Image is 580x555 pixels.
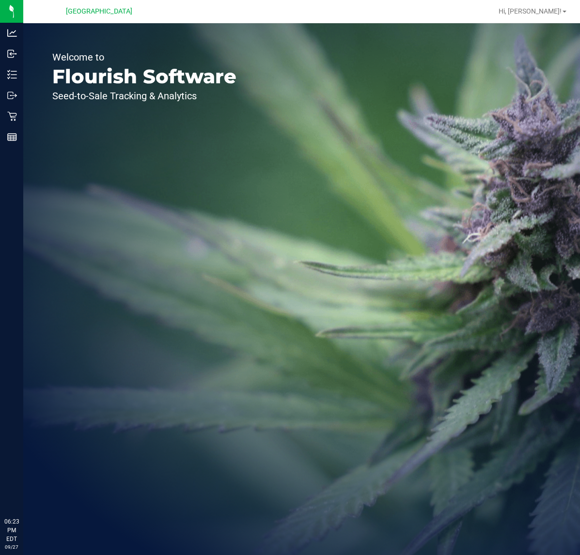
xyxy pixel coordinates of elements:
p: Flourish Software [52,67,236,86]
inline-svg: Analytics [7,28,17,38]
inline-svg: Outbound [7,91,17,100]
p: 06:23 PM EDT [4,517,19,543]
iframe: Resource center [10,478,39,507]
span: Hi, [PERSON_NAME]! [499,7,562,15]
p: 09/27 [4,543,19,551]
inline-svg: Reports [7,132,17,142]
inline-svg: Inbound [7,49,17,59]
p: Welcome to [52,52,236,62]
inline-svg: Inventory [7,70,17,79]
span: [GEOGRAPHIC_DATA] [66,7,132,15]
inline-svg: Retail [7,111,17,121]
p: Seed-to-Sale Tracking & Analytics [52,91,236,101]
